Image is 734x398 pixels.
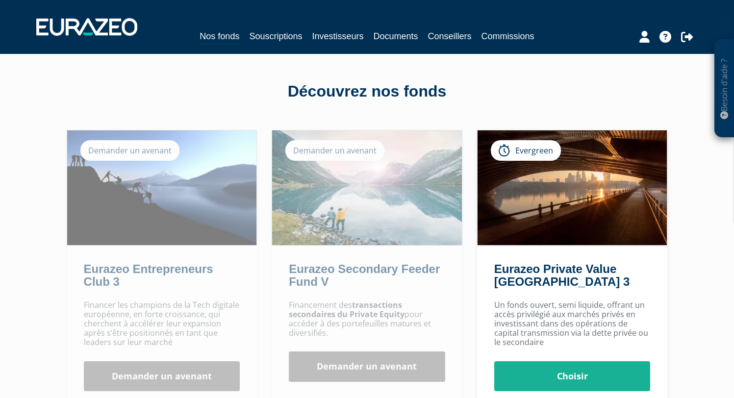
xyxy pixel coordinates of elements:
[88,80,647,103] div: Découvrez nos fonds
[84,300,240,348] p: Financer les champions de la Tech digitale européenne, en forte croissance, qui cherchent à accél...
[494,361,651,392] a: Choisir
[84,361,240,392] a: Demander un avenant
[719,45,730,133] p: Besoin d'aide ?
[289,300,445,338] p: Financement des pour accéder à des portefeuilles matures et diversifiés.
[67,130,257,245] img: Eurazeo Entrepreneurs Club 3
[428,29,472,43] a: Conseillers
[289,351,445,382] a: Demander un avenant
[249,29,302,43] a: Souscriptions
[289,299,405,320] strong: transactions secondaires du Private Equity
[289,262,440,288] a: Eurazeo Secondary Feeder Fund V
[374,29,418,43] a: Documents
[481,29,534,43] a: Commissions
[494,300,651,348] p: Un fonds ouvert, semi liquide, offrant un accès privilégié aux marchés privés en investissant dan...
[200,29,239,45] a: Nos fonds
[312,29,363,43] a: Investisseurs
[36,18,137,36] img: 1732889491-logotype_eurazeo_blanc_rvb.png
[272,130,462,245] img: Eurazeo Secondary Feeder Fund V
[84,262,213,288] a: Eurazeo Entrepreneurs Club 3
[478,130,667,245] img: Eurazeo Private Value Europe 3
[491,140,561,161] div: Evergreen
[494,262,630,288] a: Eurazeo Private Value [GEOGRAPHIC_DATA] 3
[80,140,179,161] div: Demander un avenant
[285,140,384,161] div: Demander un avenant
